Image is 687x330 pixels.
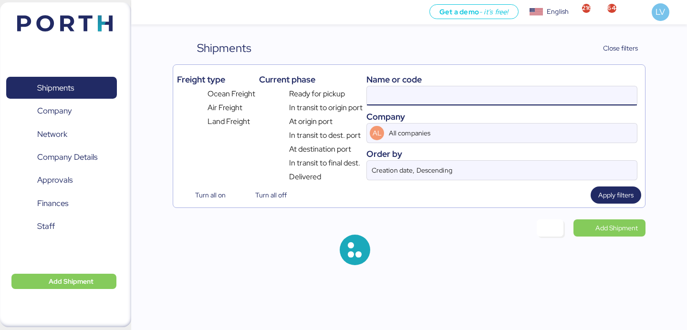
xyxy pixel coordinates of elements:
[366,147,637,160] div: Order by
[137,4,153,21] button: Menu
[37,219,55,233] span: Staff
[177,186,233,204] button: Turn all on
[11,274,116,289] button: Add Shipment
[387,124,610,143] input: AL
[208,102,242,113] span: Air Freight
[547,7,569,17] div: English
[6,169,117,191] a: Approvals
[6,216,117,237] a: Staff
[37,81,74,95] span: Shipments
[373,128,382,138] span: AL
[6,100,117,122] a: Company
[37,196,68,210] span: Finances
[289,171,321,183] span: Delivered
[195,189,226,201] span: Turn all on
[37,127,67,141] span: Network
[595,222,638,234] span: Add Shipment
[237,186,294,204] button: Turn all off
[37,150,97,164] span: Company Details
[6,77,117,99] a: Shipments
[197,40,251,57] div: Shipments
[259,73,363,86] div: Current phase
[289,102,363,113] span: In transit to origin port
[255,189,287,201] span: Turn all off
[37,104,72,118] span: Company
[289,130,361,141] span: In transit to dest. port
[289,88,345,100] span: Ready for pickup
[6,123,117,145] a: Network
[289,157,360,169] span: In transit to final dest.
[289,144,351,155] span: At destination port
[208,88,255,100] span: Ocean Freight
[37,173,73,187] span: Approvals
[583,40,645,57] button: Close filters
[656,6,665,18] span: LV
[366,73,637,86] div: Name or code
[49,276,94,287] span: Add Shipment
[591,186,641,204] button: Apply filters
[6,146,117,168] a: Company Details
[177,73,255,86] div: Freight type
[603,42,638,54] span: Close filters
[208,116,250,127] span: Land Freight
[289,116,333,127] span: At origin port
[598,189,634,201] span: Apply filters
[573,219,645,237] a: Add Shipment
[366,110,637,123] div: Company
[6,193,117,215] a: Finances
